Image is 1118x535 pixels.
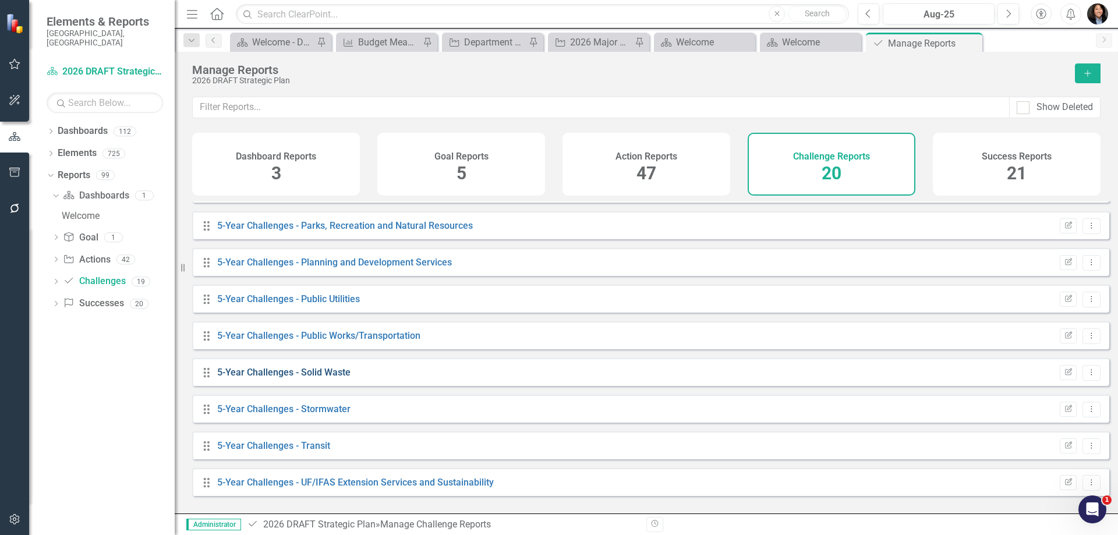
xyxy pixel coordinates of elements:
[247,518,638,532] div: » Manage Challenge Reports
[217,440,330,451] a: 5-Year Challenges - Transit
[217,403,351,414] a: 5-Year Challenges - Stormwater
[47,65,163,79] a: 2026 DRAFT Strategic Plan
[192,97,1010,118] input: Filter Reports...
[59,207,175,225] a: Welcome
[805,9,830,18] span: Search
[186,519,241,530] span: Administrator
[104,232,123,242] div: 1
[982,151,1052,162] h4: Success Reports
[192,63,1063,76] div: Manage Reports
[236,151,316,162] h4: Dashboard Reports
[636,163,656,183] span: 47
[62,211,175,221] div: Welcome
[47,93,163,113] input: Search Below...
[116,254,135,264] div: 42
[217,220,473,231] a: 5-Year Challenges - Parks, Recreation and Natural Resources
[464,35,526,49] div: Department Actions - Budget Report
[1087,3,1108,24] img: Katie White
[445,35,526,49] a: Department Actions - Budget Report
[252,35,314,49] div: Welcome - Department Snapshot
[58,169,90,182] a: Reports
[217,293,360,304] a: 5-Year Challenges - Public Utilities
[1102,495,1112,505] span: 1
[192,76,1063,85] div: 2026 DRAFT Strategic Plan
[434,151,489,162] h4: Goal Reports
[1007,163,1027,183] span: 21
[763,35,858,49] a: Welcome
[217,257,452,268] a: 5-Year Challenges - Planning and Development Services
[58,147,97,160] a: Elements
[47,29,163,48] small: [GEOGRAPHIC_DATA], [GEOGRAPHIC_DATA]
[1078,495,1106,523] iframe: Intercom live chat
[676,35,752,49] div: Welcome
[1036,101,1093,114] div: Show Deleted
[217,330,420,341] a: 5-Year Challenges - Public Works/Transportation
[793,151,870,162] h4: Challenge Reports
[358,35,420,49] div: Budget Measures
[217,367,351,378] a: 5-Year Challenges - Solid Waste
[63,275,125,288] a: Challenges
[47,15,163,29] span: Elements & Reports
[63,253,110,267] a: Actions
[883,3,995,24] button: Aug-25
[135,191,154,201] div: 1
[887,8,990,22] div: Aug-25
[233,35,314,49] a: Welcome - Department Snapshot
[236,4,849,24] input: Search ClearPoint...
[130,299,148,309] div: 20
[132,277,150,286] div: 19
[102,148,125,158] div: 725
[615,151,677,162] h4: Action Reports
[782,35,858,49] div: Welcome
[888,36,979,51] div: Manage Reports
[63,297,123,310] a: Successes
[114,126,136,136] div: 112
[217,477,494,488] a: 5-Year Challenges - UF/IFAS Extension Services and Sustainability
[58,125,108,138] a: Dashboards
[788,6,846,22] button: Search
[263,519,376,530] a: 2026 DRAFT Strategic Plan
[551,35,632,49] a: 2026 Major Projects
[657,35,752,49] a: Welcome
[6,13,26,34] img: ClearPoint Strategy
[271,163,281,183] span: 3
[570,35,632,49] div: 2026 Major Projects
[63,231,98,245] a: Goal
[96,171,115,180] div: 99
[457,163,466,183] span: 5
[339,35,420,49] a: Budget Measures
[63,189,129,203] a: Dashboards
[822,163,841,183] span: 20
